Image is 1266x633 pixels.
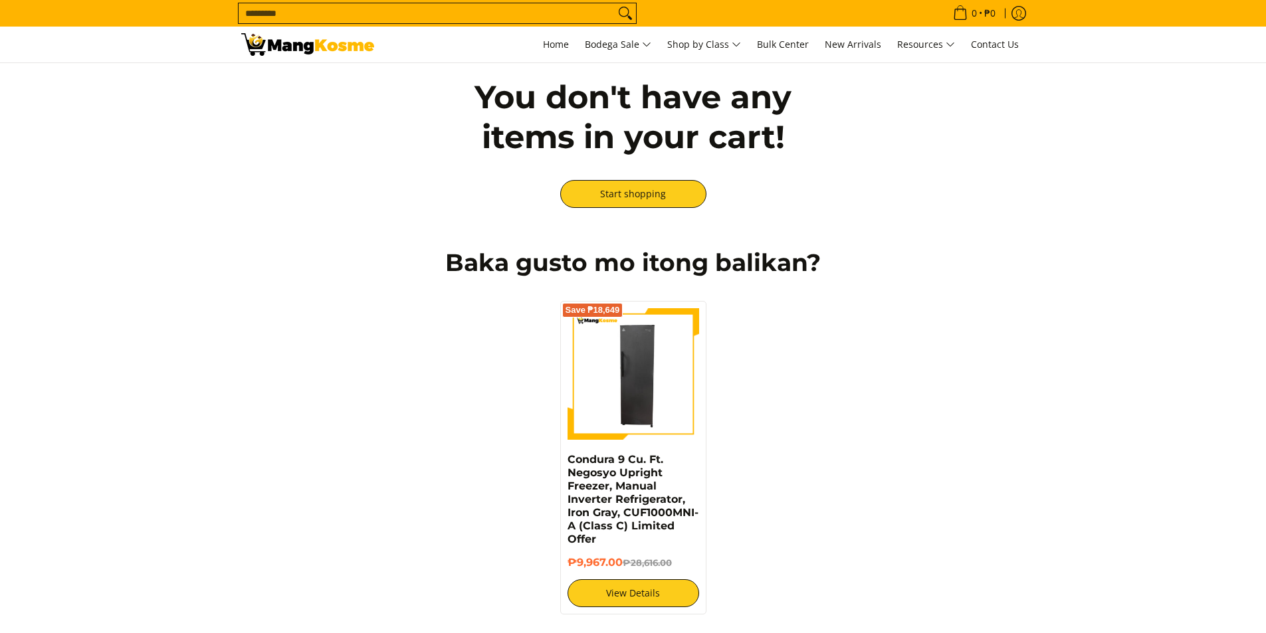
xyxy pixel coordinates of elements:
[971,38,1019,50] span: Contact Us
[560,180,706,208] a: Start shopping
[897,37,955,53] span: Resources
[585,37,651,53] span: Bodega Sale
[578,27,658,62] a: Bodega Sale
[441,77,826,157] h2: You don't have any items in your cart!
[568,308,699,440] img: Condura 9 Cu. Ft. Negosyo Upright Freezer, Manual Inverter Refrigerator, Iron Gray, CUF1000MNI-A ...
[891,27,962,62] a: Resources
[970,9,979,18] span: 0
[757,38,809,50] span: Bulk Center
[241,248,1025,278] h2: Baka gusto mo itong balikan?
[568,556,699,569] h6: ₱9,967.00
[750,27,815,62] a: Bulk Center
[615,3,636,23] button: Search
[623,557,672,568] del: ₱28,616.00
[949,6,1000,21] span: •
[661,27,748,62] a: Shop by Class
[566,306,620,314] span: Save ₱18,649
[536,27,576,62] a: Home
[568,453,698,545] a: Condura 9 Cu. Ft. Negosyo Upright Freezer, Manual Inverter Refrigerator, Iron Gray, CUF1000MNI-A ...
[818,27,888,62] a: New Arrivals
[825,38,881,50] span: New Arrivals
[543,38,569,50] span: Home
[982,9,998,18] span: ₱0
[241,33,374,56] img: Your Shopping Cart | Mang Kosme
[387,27,1025,62] nav: Main Menu
[964,27,1025,62] a: Contact Us
[568,579,699,607] a: View Details
[667,37,741,53] span: Shop by Class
